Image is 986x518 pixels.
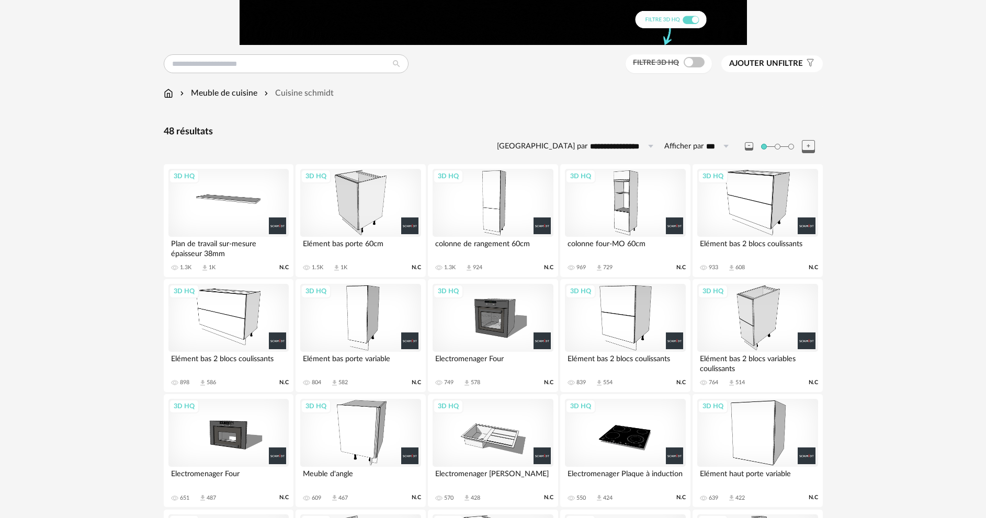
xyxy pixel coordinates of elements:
[433,169,463,183] div: 3D HQ
[497,142,587,152] label: [GEOGRAPHIC_DATA] par
[164,164,293,277] a: 3D HQ Plan de travail sur-mesure épaisseur 38mm 1.3K Download icon 1K N.C
[603,379,613,386] div: 554
[433,467,553,488] div: Electromenager [PERSON_NAME]
[698,399,728,413] div: 3D HQ
[471,494,480,502] div: 428
[729,60,778,67] span: Ajouter un
[565,467,685,488] div: Electromenager Plaque à induction
[676,494,686,501] span: N.C
[433,399,463,413] div: 3D HQ
[433,284,463,298] div: 3D HQ
[433,352,553,373] div: Electromenager Four
[428,394,558,507] a: 3D HQ Electromenager [PERSON_NAME] 570 Download icon 428 N.C
[199,379,207,387] span: Download icon
[168,467,289,488] div: Electromenager Four
[180,379,189,386] div: 898
[180,494,189,502] div: 651
[698,284,728,298] div: 3D HQ
[565,284,596,298] div: 3D HQ
[603,494,613,502] div: 424
[444,264,456,271] div: 1.3K
[341,264,347,271] div: 1K
[693,164,822,277] a: 3D HQ Elément bas 2 blocs coulissants 933 Download icon 608 N.C
[603,264,613,271] div: 729
[312,264,323,271] div: 1.5K
[735,494,745,502] div: 422
[697,467,818,488] div: Elément haut porte variable
[576,264,586,271] div: 969
[544,379,553,386] span: N.C
[331,494,338,502] span: Download icon
[471,379,480,386] div: 578
[312,494,321,502] div: 609
[164,126,823,138] div: 48 résultats
[693,279,822,392] a: 3D HQ Elément bas 2 blocs variables coulissants 764 Download icon 514 N.C
[412,494,421,501] span: N.C
[633,59,679,66] span: Filtre 3D HQ
[201,264,209,272] span: Download icon
[544,264,553,271] span: N.C
[207,494,216,502] div: 487
[296,164,425,277] a: 3D HQ Elément bas porte 60cm 1.5K Download icon 1K N.C
[728,264,735,272] span: Download icon
[728,379,735,387] span: Download icon
[697,352,818,373] div: Elément bas 2 blocs variables coulissants
[803,59,815,69] span: Filter icon
[333,264,341,272] span: Download icon
[207,379,216,386] div: 586
[697,237,818,258] div: Elément bas 2 blocs coulissants
[199,494,207,502] span: Download icon
[721,55,823,72] button: Ajouter unfiltre Filter icon
[809,494,818,501] span: N.C
[180,264,191,271] div: 1.3K
[565,352,685,373] div: Elément bas 2 blocs coulissants
[168,237,289,258] div: Plan de travail sur-mesure épaisseur 38mm
[728,494,735,502] span: Download icon
[169,284,199,298] div: 3D HQ
[463,494,471,502] span: Download icon
[465,264,473,272] span: Download icon
[300,352,421,373] div: Elément bas porte variable
[595,264,603,272] span: Download icon
[338,494,348,502] div: 467
[168,352,289,373] div: Elément bas 2 blocs coulissants
[576,379,586,386] div: 839
[209,264,216,271] div: 1K
[809,379,818,386] span: N.C
[412,264,421,271] span: N.C
[698,169,728,183] div: 3D HQ
[300,237,421,258] div: Elément bas porte 60cm
[301,399,331,413] div: 3D HQ
[296,279,425,392] a: 3D HQ Elément bas porte variable 804 Download icon 582 N.C
[560,394,690,507] a: 3D HQ Electromenager Plaque à induction 550 Download icon 424 N.C
[676,379,686,386] span: N.C
[312,379,321,386] div: 804
[296,394,425,507] a: 3D HQ Meuble d'angle 609 Download icon 467 N.C
[565,399,596,413] div: 3D HQ
[412,379,421,386] span: N.C
[301,169,331,183] div: 3D HQ
[169,399,199,413] div: 3D HQ
[444,494,454,502] div: 570
[560,279,690,392] a: 3D HQ Elément bas 2 blocs coulissants 839 Download icon 554 N.C
[178,87,257,99] div: Meuble de cuisine
[300,467,421,488] div: Meuble d'angle
[693,394,822,507] a: 3D HQ Elément haut porte variable 639 Download icon 422 N.C
[279,494,289,501] span: N.C
[164,279,293,392] a: 3D HQ Elément bas 2 blocs coulissants 898 Download icon 586 N.C
[463,379,471,387] span: Download icon
[428,279,558,392] a: 3D HQ Electromenager Four 749 Download icon 578 N.C
[709,494,718,502] div: 639
[809,264,818,271] span: N.C
[565,169,596,183] div: 3D HQ
[664,142,704,152] label: Afficher par
[331,379,338,387] span: Download icon
[595,379,603,387] span: Download icon
[473,264,482,271] div: 924
[735,379,745,386] div: 514
[560,164,690,277] a: 3D HQ colonne four-MO 60cm 969 Download icon 729 N.C
[729,59,803,69] span: filtre
[544,494,553,501] span: N.C
[709,264,718,271] div: 933
[676,264,686,271] span: N.C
